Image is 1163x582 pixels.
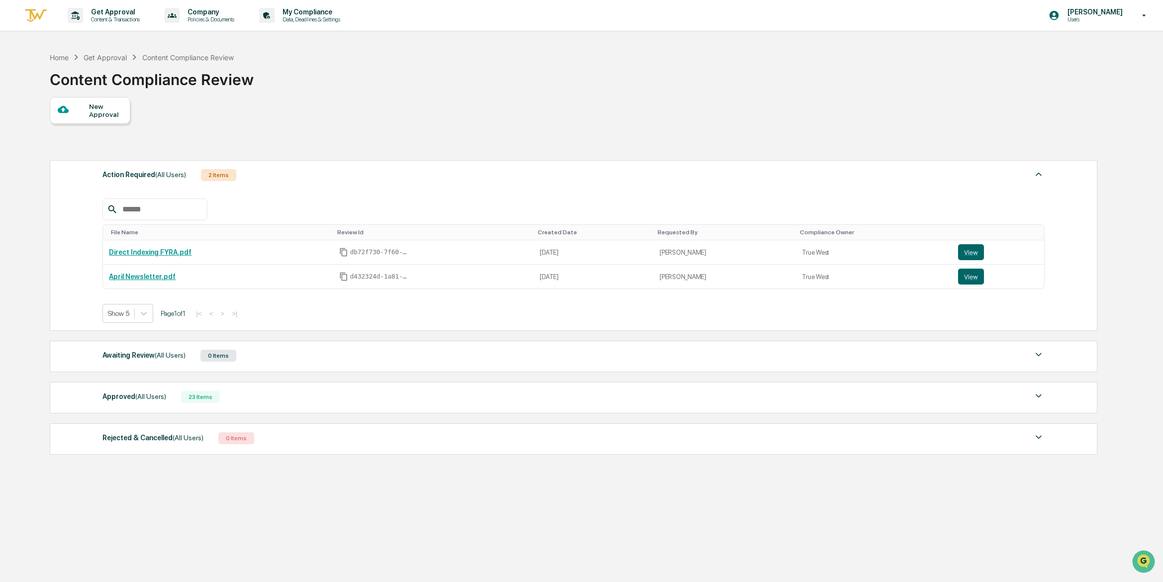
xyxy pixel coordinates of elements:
span: (All Users) [155,171,186,179]
span: db72f730-7f60-46c6-95bb-4318d53f200f [350,248,410,256]
a: Powered byPylon [70,168,120,176]
td: True West [796,240,952,265]
span: Copy Id [339,248,348,257]
div: Rejected & Cancelled [102,431,203,444]
div: 🔎 [10,145,18,153]
span: Preclearance [20,125,64,135]
button: >| [229,309,240,318]
p: How can we help? [10,21,181,37]
p: Users [1060,16,1128,23]
div: Action Required [102,168,186,181]
div: Toggle SortBy [111,229,329,236]
a: View [958,269,1038,285]
div: Awaiting Review [102,349,186,362]
button: |< [193,309,204,318]
p: [PERSON_NAME] [1060,8,1128,16]
img: caret [1033,349,1045,361]
div: 0 Items [200,350,236,362]
td: [DATE] [534,240,654,265]
p: My Compliance [275,8,345,16]
button: Start new chat [169,79,181,91]
span: Page 1 of 1 [161,309,186,317]
p: Company [180,8,239,16]
img: caret [1033,168,1045,180]
div: Start new chat [34,76,163,86]
img: caret [1033,431,1045,443]
div: New Approval [89,102,122,118]
a: April Newsletter.pdf [109,273,176,281]
span: Attestations [82,125,123,135]
td: [PERSON_NAME] [654,265,796,289]
a: Direct Indexing FYRA.pdf [109,248,192,256]
p: Policies & Documents [180,16,239,23]
p: Content & Transactions [83,16,145,23]
div: Toggle SortBy [538,229,650,236]
button: View [958,244,984,260]
td: True West [796,265,952,289]
div: 🖐️ [10,126,18,134]
button: < [206,309,216,318]
span: Data Lookup [20,144,63,154]
div: Content Compliance Review [50,63,254,89]
span: (All Users) [173,434,203,442]
div: Toggle SortBy [658,229,792,236]
div: Get Approval [84,53,127,62]
img: logo [24,7,48,24]
span: Copy Id [339,272,348,281]
a: 🖐️Preclearance [6,121,68,139]
div: Approved [102,390,166,403]
a: 🗄️Attestations [68,121,127,139]
div: Toggle SortBy [960,229,1040,236]
a: 🔎Data Lookup [6,140,67,158]
iframe: Open customer support [1131,549,1158,576]
button: View [958,269,984,285]
img: 1746055101610-c473b297-6a78-478c-a979-82029cc54cd1 [10,76,28,94]
div: Toggle SortBy [337,229,530,236]
p: Get Approval [83,8,145,16]
div: 2 Items [201,169,236,181]
img: caret [1033,390,1045,402]
div: 23 Items [181,391,220,403]
div: 🗄️ [72,126,80,134]
button: > [217,309,227,318]
span: d432324d-1a81-4128-bd3a-a21f01366246 [350,273,410,281]
span: (All Users) [135,392,166,400]
span: (All Users) [155,351,186,359]
div: Toggle SortBy [800,229,948,236]
td: [PERSON_NAME] [654,240,796,265]
div: 0 Items [218,432,254,444]
div: We're available if you need us! [34,86,126,94]
p: Data, Deadlines & Settings [275,16,345,23]
td: [DATE] [534,265,654,289]
div: Home [50,53,69,62]
a: View [958,244,1038,260]
span: Pylon [99,169,120,176]
div: Content Compliance Review [142,53,234,62]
